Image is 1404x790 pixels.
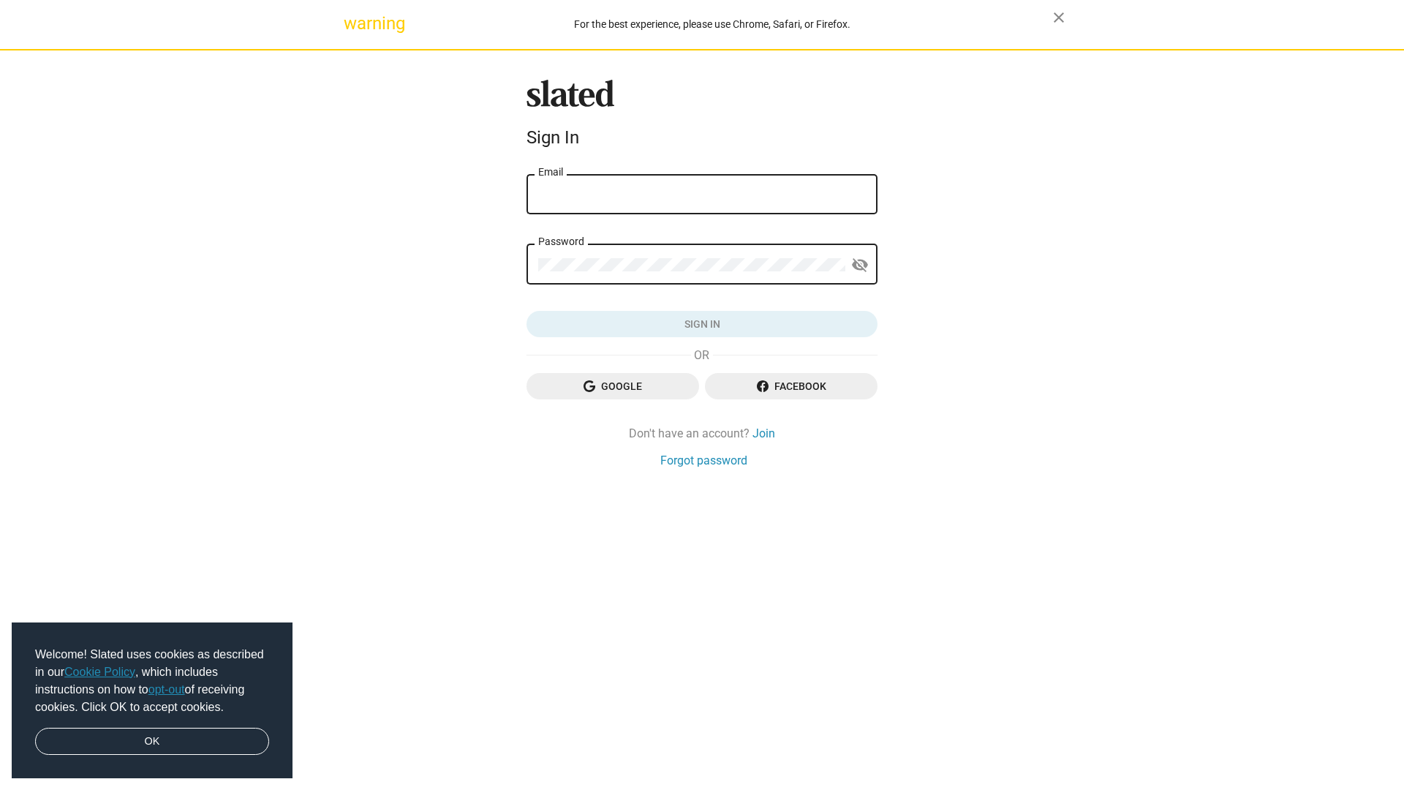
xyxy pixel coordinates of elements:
button: Facebook [705,373,877,399]
mat-icon: close [1050,9,1068,26]
button: Google [526,373,699,399]
span: Facebook [717,373,866,399]
mat-icon: visibility_off [851,254,869,276]
button: Show password [845,251,875,280]
a: Join [752,426,775,441]
div: Don't have an account? [526,426,877,441]
a: opt-out [148,683,185,696]
span: Google [538,373,687,399]
div: Sign In [526,127,877,148]
span: Welcome! Slated uses cookies as described in our , which includes instructions on how to of recei... [35,646,269,716]
div: For the best experience, please use Chrome, Safari, or Firefox. [371,15,1053,34]
a: Forgot password [660,453,747,468]
a: dismiss cookie message [35,728,269,756]
a: Cookie Policy [64,666,135,678]
div: cookieconsent [12,622,292,779]
sl-branding: Sign In [526,80,877,154]
mat-icon: warning [344,15,361,32]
